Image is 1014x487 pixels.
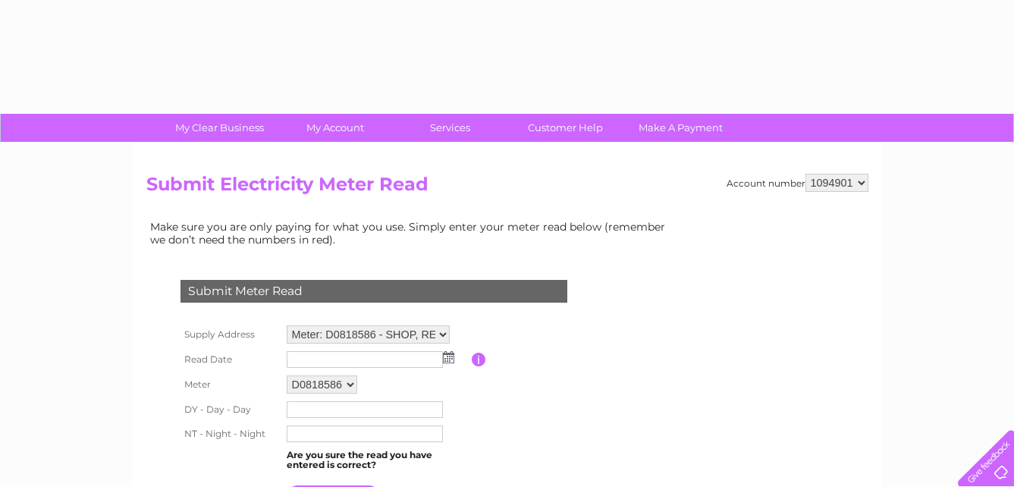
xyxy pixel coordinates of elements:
h2: Submit Electricity Meter Read [146,174,868,203]
td: Make sure you are only paying for what you use. Simply enter your meter read below (remember we d... [146,217,677,249]
th: NT - Night - Night [177,422,283,446]
th: Meter [177,372,283,397]
a: My Account [272,114,397,142]
input: Information [472,353,486,366]
th: DY - Day - Day [177,397,283,422]
td: Are you sure the read you have entered is correct? [283,446,472,475]
a: Customer Help [503,114,628,142]
div: Submit Meter Read [181,280,567,303]
a: Services [388,114,513,142]
a: Make A Payment [618,114,743,142]
div: Account number [727,174,868,192]
th: Supply Address [177,322,283,347]
th: Read Date [177,347,283,372]
a: My Clear Business [157,114,282,142]
img: ... [443,351,454,363]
